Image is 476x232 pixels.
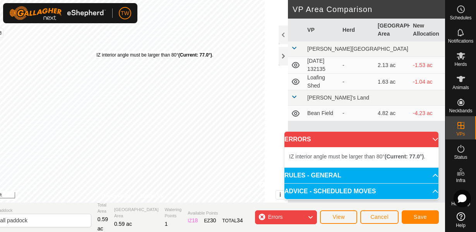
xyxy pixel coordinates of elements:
[449,108,472,113] span: Neckbands
[410,57,445,74] td: -1.53 ac
[140,192,163,199] a: Contact Us
[452,85,469,90] span: Animals
[375,106,410,121] td: 4.82 ac
[210,217,216,223] span: 30
[102,192,131,199] a: Privacy Policy
[279,191,281,198] span: i
[284,188,376,194] span: ADVICE - SCHEDULED MOVES
[456,223,466,228] span: Help
[188,210,243,217] span: Available Points
[385,153,424,160] b: (Current: 77.0°)
[375,74,410,90] td: 1.63 ac
[165,206,182,219] span: Watering Points
[456,178,465,183] span: Infra
[307,46,408,52] span: [PERSON_NAME][GEOGRAPHIC_DATA]
[9,6,106,20] img: Gallagher Logo
[276,191,284,199] button: i
[284,147,438,167] p-accordion-content: ERRORS
[304,19,339,41] th: VP
[370,214,389,220] span: Cancel
[188,217,198,225] div: IZ
[178,52,212,58] b: (Current: 77.0°)
[284,172,341,179] span: RULES - GENERAL
[410,74,445,90] td: -1.04 ac
[332,214,345,220] span: View
[192,217,198,223] span: 18
[293,5,445,14] h2: VP Area Comparison
[342,78,372,86] div: -
[304,57,339,74] td: [DATE] 132135
[165,221,168,227] span: 1
[98,216,108,232] span: 0.59 ac
[237,217,243,223] span: 34
[284,136,311,143] span: ERRORS
[448,39,473,43] span: Notifications
[284,132,438,147] p-accordion-header: ERRORS
[204,217,216,225] div: EZ
[284,168,438,183] p-accordion-header: RULES - GENERAL
[98,202,108,215] span: Total Area
[454,155,467,160] span: Status
[268,214,283,220] span: Errors
[375,19,410,41] th: [GEOGRAPHIC_DATA] Area
[289,153,425,160] span: IZ interior angle must be larger than 80° .
[342,61,372,69] div: -
[222,217,243,225] div: TOTAL
[456,132,465,136] span: VPs
[450,15,471,20] span: Schedules
[451,201,470,206] span: Heatmap
[307,95,369,101] span: [PERSON_NAME]'s Land
[304,74,339,90] td: Loafing Shed
[375,57,410,74] td: 2.13 ac
[320,210,357,224] button: View
[284,184,438,199] p-accordion-header: ADVICE - SCHEDULED MOVES
[342,109,372,117] div: -
[445,209,476,231] a: Help
[360,210,399,224] button: Cancel
[402,210,439,224] button: Save
[339,19,375,41] th: Herd
[114,221,132,227] span: 0.59 ac
[304,106,339,121] td: Bean Field
[121,9,129,17] span: TW
[410,106,445,121] td: -4.23 ac
[410,19,445,41] th: New Allocation
[454,62,467,67] span: Herds
[96,52,213,58] div: IZ interior angle must be larger than 80° .
[414,214,427,220] span: Save
[114,206,159,219] span: [GEOGRAPHIC_DATA] Area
